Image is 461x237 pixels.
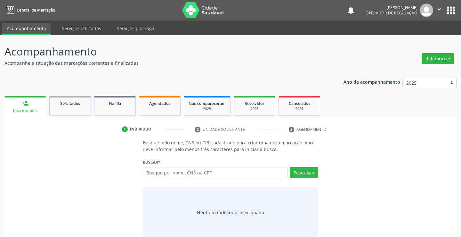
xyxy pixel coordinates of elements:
[366,10,417,16] span: Operador de regulação
[149,101,170,106] span: Agendados
[2,23,51,35] a: Acompanhamento
[366,5,417,10] div: [PERSON_NAME]
[283,106,315,111] div: 2025
[122,126,128,132] div: 1
[245,101,264,106] span: Resolvidos
[436,6,443,13] i: 
[143,157,160,167] label: Buscar
[289,101,310,106] span: Cancelados
[189,106,226,111] div: 2025
[22,100,29,107] div: person_add
[445,5,457,16] button: apps
[60,101,80,106] span: Solicitados
[130,126,151,132] div: Indivíduo
[4,5,55,15] a: Central de Marcação
[346,6,355,15] button: notifications
[344,78,400,86] p: Ano de acompanhamento
[109,101,121,106] span: Na fila
[433,4,445,17] button: 
[9,108,42,113] div: Nova marcação
[143,167,288,178] input: Busque por nome, CNS ou CPF
[17,7,55,13] span: Central de Marcação
[112,23,159,34] a: Serviços por vaga
[57,23,106,34] a: Serviços ofertados
[420,4,433,17] img: img
[189,101,226,106] span: Não compareceram
[290,167,318,178] button: Pesquisar
[422,53,454,64] button: Relatórios
[239,106,271,111] div: 2025
[4,44,321,60] p: Acompanhamento
[197,209,264,216] div: Nenhum indivíduo selecionado
[143,139,319,153] p: Busque pelo nome, CNS ou CPF cadastrado para criar uma nova marcação. Você deve informar pelo men...
[4,60,321,66] p: Acompanhe a situação das marcações correntes e finalizadas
